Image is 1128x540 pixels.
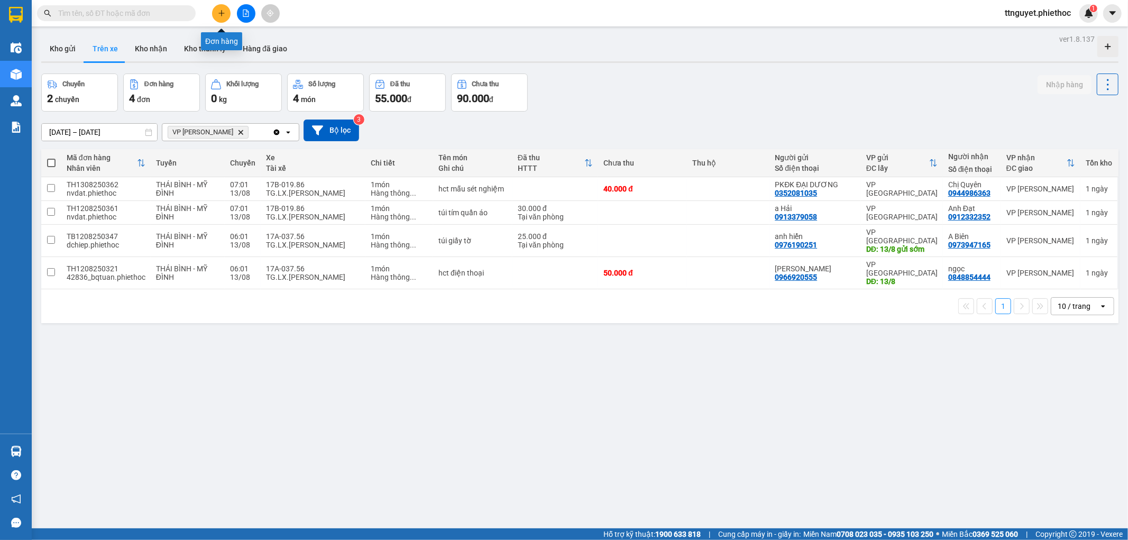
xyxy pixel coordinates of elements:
div: DĐ: 13/8 gửi sớm [866,245,938,253]
th: Toggle SortBy [1001,149,1080,177]
button: Kho nhận [126,36,176,61]
div: Tại văn phòng [518,213,593,221]
div: TG.LX.[PERSON_NAME] [266,189,360,197]
div: VP [PERSON_NAME] [1006,236,1075,245]
div: Tên món [438,153,507,162]
div: Số điện thoại [948,165,996,173]
button: Bộ lọc [304,120,359,141]
img: solution-icon [11,122,22,133]
span: ngày [1092,236,1108,245]
span: | [1026,528,1028,540]
div: 25.000 đ [518,232,593,241]
button: Đơn hàng4đơn [123,74,200,112]
span: ngày [1092,185,1108,193]
span: đ [489,95,493,104]
div: 0848854444 [948,273,991,281]
span: VP Nguyễn Xiển [172,128,233,136]
button: Kho gửi [41,36,84,61]
div: DĐ: 13/8 [866,277,938,286]
span: ... [410,241,416,249]
div: Chi tiết [371,159,428,167]
div: nvdat.phiethoc [67,213,145,221]
div: 17A-037.56 [266,264,360,273]
span: 0 [211,92,217,105]
span: THÁI BÌNH - MỸ ĐÌNH [156,204,207,221]
div: Thu hộ [692,159,764,167]
div: 0352081035 [775,189,817,197]
span: notification [11,494,21,504]
div: Chưa thu [472,80,499,88]
sup: 3 [354,114,364,125]
div: 17A-037.56 [266,232,360,241]
div: TG.LX.[PERSON_NAME] [266,241,360,249]
img: logo-vxr [9,7,23,23]
div: Tại văn phòng [518,241,593,249]
button: Số lượng4món [287,74,364,112]
div: 06:01 [230,232,255,241]
button: aim [261,4,280,23]
div: ngọc [948,264,996,273]
img: warehouse-icon [11,42,22,53]
div: PKĐK ĐẠI DƯƠNG [775,180,856,189]
span: plus [218,10,225,17]
div: VP [GEOGRAPHIC_DATA] [866,180,938,197]
div: Người nhận [948,152,996,161]
div: Tồn kho [1086,159,1112,167]
div: TH1208250321 [67,264,145,273]
div: 13/08 [230,189,255,197]
span: 2 [47,92,53,105]
div: 0976190251 [775,241,817,249]
div: anh hiển [775,232,856,241]
strong: 0708 023 035 - 0935 103 250 [837,530,933,538]
span: 4 [129,92,135,105]
div: Xe [266,153,360,162]
span: đơn [137,95,150,104]
div: Khối lượng [226,80,259,88]
div: TH1308250362 [67,180,145,189]
div: TG.LX.[PERSON_NAME] [266,273,360,281]
div: Số lượng [308,80,335,88]
button: Chuyến2chuyến [41,74,118,112]
div: Đã thu [518,153,584,162]
div: 0912332352 [948,213,991,221]
span: 4 [293,92,299,105]
span: copyright [1069,530,1077,538]
div: hct điện thoại [438,269,507,277]
div: 0944986363 [948,189,991,197]
span: VP Nguyễn Xiển, close by backspace [168,126,249,139]
div: VP [GEOGRAPHIC_DATA] [866,204,938,221]
div: ver 1.8.137 [1059,33,1095,45]
div: Tạo kho hàng mới [1097,36,1118,57]
span: Miền Nam [803,528,933,540]
span: 55.000 [375,92,407,105]
span: 90.000 [457,92,489,105]
div: VP [GEOGRAPHIC_DATA] [866,260,938,277]
span: Hỗ trợ kỹ thuật: [603,528,701,540]
div: nvdat.phiethoc [67,189,145,197]
div: A Biên [948,232,996,241]
div: 13/08 [230,273,255,281]
div: 1 món [371,204,428,213]
img: warehouse-icon [11,69,22,80]
div: VP [PERSON_NAME] [1006,208,1075,217]
div: Đã thu [390,80,410,88]
div: TH1208250361 [67,204,145,213]
button: 1 [995,298,1011,314]
span: ... [410,189,416,197]
span: question-circle [11,470,21,480]
span: file-add [242,10,250,17]
div: 30.000 đ [518,204,593,213]
button: Kho thanh lý [176,36,234,61]
button: plus [212,4,231,23]
div: 1 [1086,208,1112,217]
span: chuyến [55,95,79,104]
span: đ [407,95,411,104]
div: VP nhận [1006,153,1067,162]
div: 10 / trang [1058,301,1090,312]
div: 0966920555 [775,273,817,281]
input: Selected VP Nguyễn Xiển. [251,127,252,138]
div: ĐC giao [1006,164,1067,172]
div: Ghi chú [438,164,507,172]
div: Anh Đạt [948,204,996,213]
div: 1 [1086,185,1112,193]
